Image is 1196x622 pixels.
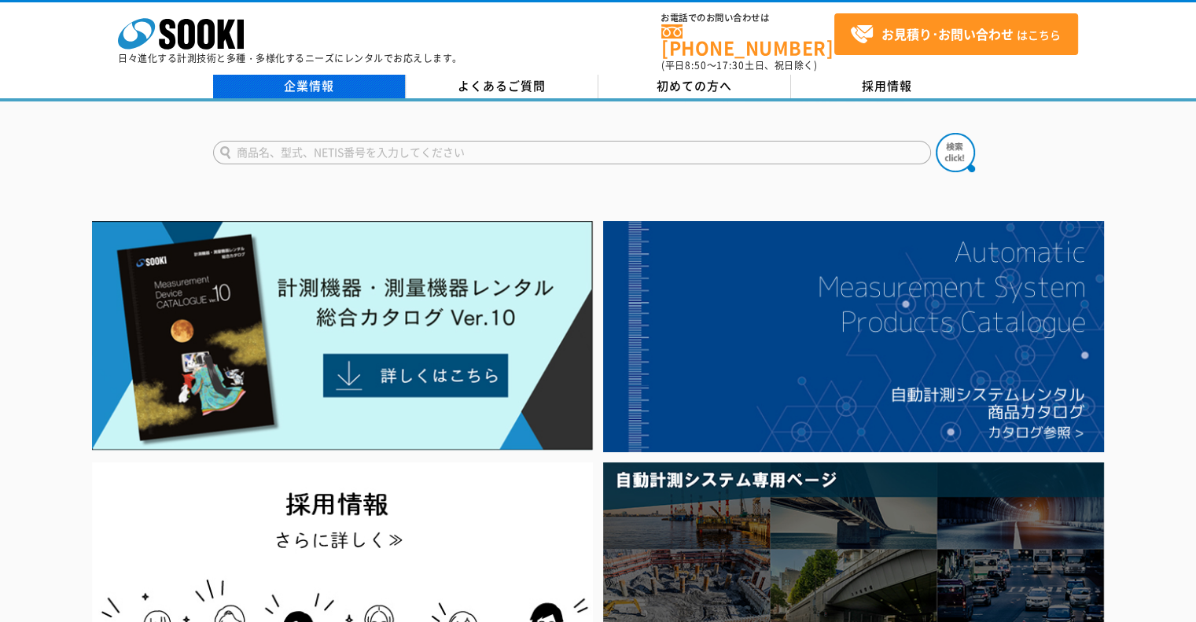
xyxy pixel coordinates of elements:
[213,141,931,164] input: 商品名、型式、NETIS番号を入力してください
[661,24,834,57] a: [PHONE_NUMBER]
[834,13,1078,55] a: お見積り･お問い合わせはこちら
[936,133,975,172] img: btn_search.png
[406,75,598,98] a: よくあるご質問
[661,58,817,72] span: (平日 ～ 土日、祝日除く)
[213,75,406,98] a: 企業情報
[92,221,593,451] img: Catalog Ver10
[118,53,462,63] p: 日々進化する計測技術と多種・多様化するニーズにレンタルでお応えします。
[716,58,745,72] span: 17:30
[685,58,707,72] span: 8:50
[791,75,984,98] a: 採用情報
[598,75,791,98] a: 初めての方へ
[881,24,1014,43] strong: お見積り･お問い合わせ
[850,23,1061,46] span: はこちら
[661,13,834,23] span: お電話でのお問い合わせは
[657,77,732,94] span: 初めての方へ
[603,221,1104,452] img: 自動計測システムカタログ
